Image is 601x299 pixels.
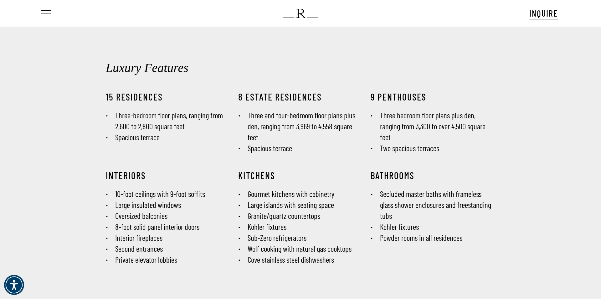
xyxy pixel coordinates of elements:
[106,199,230,210] li: Large insulated windows
[106,59,496,77] h2: Luxury Features
[238,232,363,243] li: Sub-Zero refrigerators
[529,7,558,19] a: INQUIRE
[238,243,363,254] li: Wolf cooking with natural gas cooktops
[371,170,495,181] h3: BATHROOMS
[371,232,495,243] li: Powder rooms in all residences
[40,10,51,17] a: Navigation Menu
[238,110,363,143] li: Three and four-bedroom floor plans plus den, ranging from 3,969 to 4,558 square feet
[106,91,230,102] h3: 15 Residences
[529,8,558,18] span: INQUIRE
[371,91,495,102] h3: 9 PENTHOUSES
[238,91,363,102] h3: 8 Estate Residences
[106,243,230,254] li: Second entrances
[238,199,363,210] li: Large islands with seating space
[106,254,230,265] li: Private elevator lobbies
[106,221,230,232] li: 8-foot solid panel interior doors
[238,188,363,199] li: Gourmet kitchens with cabinetry
[238,170,363,181] h3: KITCHENS
[371,221,495,232] li: Kohler fixtures
[371,110,495,143] li: Three bedroom floor plans plus den, ranging from 3,300 to over 4,500 square feet
[106,170,230,181] h3: INTERIORS
[106,110,230,132] li: Three-bedroom floor plans, ranging from 2,600 to 2,800 square feet
[238,210,363,221] li: Granite/quartz countertops
[371,143,495,154] li: Two spacious terraces
[4,275,24,295] div: Accessibility Menu
[238,221,363,232] li: Kohler fixtures
[238,254,363,265] li: Cove stainless steel dishwashers
[238,143,363,154] li: Spacious terrace
[280,9,321,18] img: The Regent
[106,210,230,221] li: Oversized balconies
[106,132,230,143] li: Spacious terrace
[371,188,495,221] li: Secluded master baths with frameless glass shower enclosures and freestanding tubs
[106,188,230,199] li: 10-foot ceilings with 9-foot soffits
[106,232,230,243] li: Interior fireplaces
